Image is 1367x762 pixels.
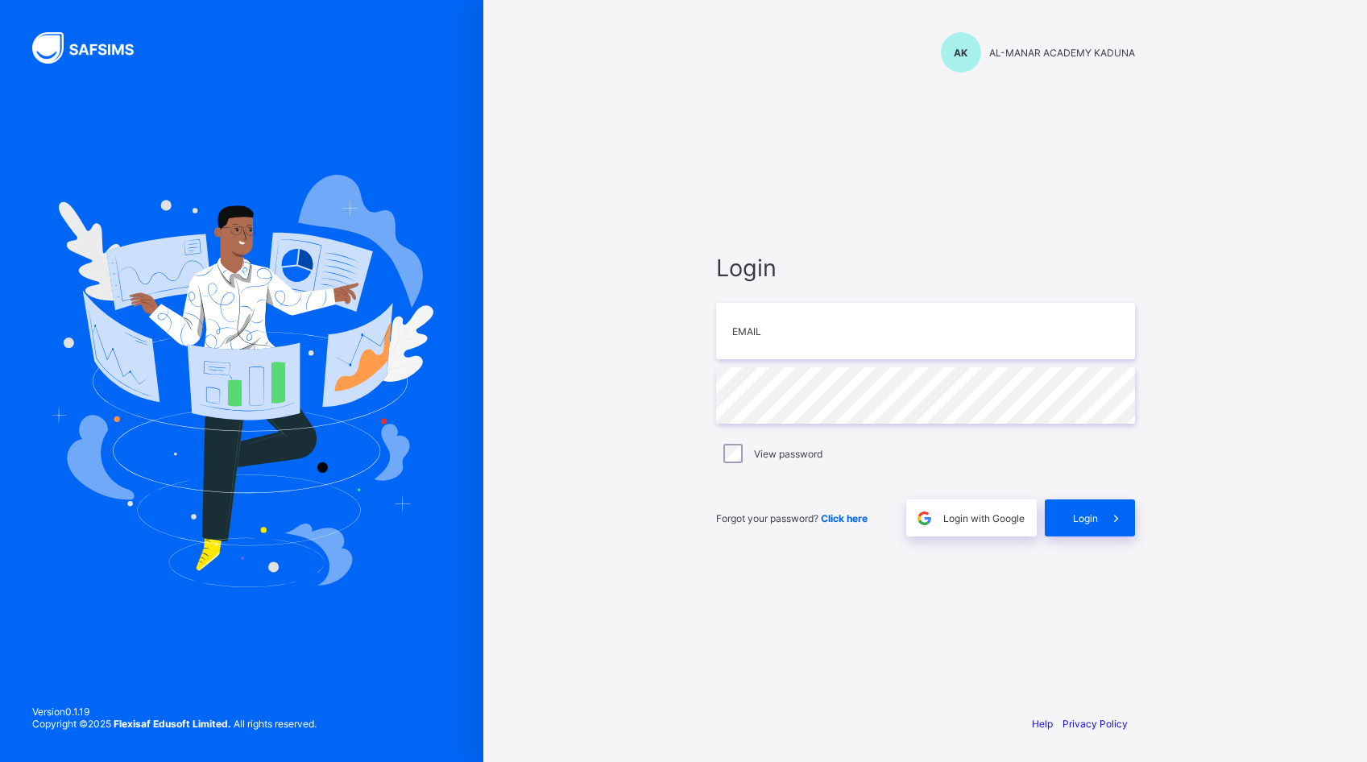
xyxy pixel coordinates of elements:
span: Copyright © 2025 All rights reserved. [32,718,317,730]
a: Click here [821,512,868,524]
img: google.396cfc9801f0270233282035f929180a.svg [915,509,934,528]
span: Login [1073,512,1098,524]
span: Forgot your password? [716,512,868,524]
label: View password [754,448,822,460]
span: AK [954,47,967,59]
strong: Flexisaf Edusoft Limited. [114,718,231,730]
img: SAFSIMS Logo [32,32,153,64]
span: Login with Google [943,512,1025,524]
a: Help [1032,718,1053,730]
a: Privacy Policy [1063,718,1128,730]
span: Version 0.1.19 [32,706,317,718]
span: Login [716,254,1135,282]
img: Hero Image [50,175,433,587]
span: AL-MANAR ACADEMY KADUNA [989,47,1135,59]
